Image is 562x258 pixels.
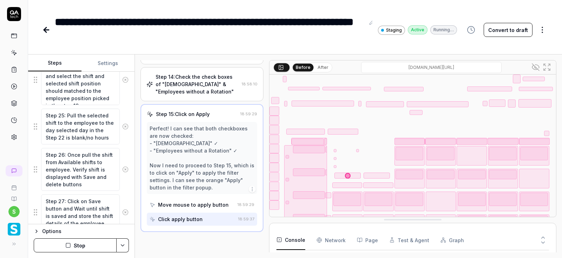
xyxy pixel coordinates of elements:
[120,120,131,134] button: Remove step
[237,202,254,207] time: 18:59:29
[378,25,405,35] a: Staging
[34,108,129,145] div: Suggestions
[408,25,427,34] div: Active
[484,23,532,37] button: Convert to draft
[386,27,402,33] span: Staging
[147,198,257,211] button: Move mouse to apply button18:59:29
[238,217,254,221] time: 18:59:37
[8,206,20,217] button: s
[430,25,457,34] div: Running…
[34,238,117,252] button: Stop
[147,213,257,226] button: Click apply button18:59:37
[293,63,314,71] button: Before
[316,230,346,250] button: Network
[6,165,22,176] a: New conversation
[34,54,129,105] div: Suggestions
[3,191,25,202] a: Documentation
[440,230,464,250] button: Graph
[3,217,25,237] button: Smartlinx Logo
[156,73,239,95] div: Step 14:Check the check boxes of "[DEMOGRAPHIC_DATA]" & "Employees without a Rotation"
[34,148,129,192] div: Suggestions
[276,230,305,250] button: Console
[389,230,429,250] button: Test & Agent
[150,125,254,191] div: Perfect! I can see that both checkboxes are now checked: - "[DEMOGRAPHIC_DATA]" ✓ - "Employees wi...
[81,55,135,72] button: Settings
[158,201,229,208] div: Move mouse to apply button
[357,230,378,250] button: Page
[158,215,203,223] div: Click apply button
[530,62,541,73] button: Show all interative elements
[463,23,479,37] button: View version history
[120,205,131,219] button: Remove step
[240,111,257,116] time: 18:59:29
[34,194,129,231] div: Suggestions
[541,62,553,73] button: Open in full screen
[34,227,129,236] button: Options
[120,162,131,176] button: Remove step
[42,227,129,236] div: Options
[8,223,20,236] img: Smartlinx Logo
[315,64,331,71] button: After
[3,179,25,191] a: Book a call with us
[242,82,257,86] time: 18:58:10
[120,73,131,87] button: Remove step
[28,55,81,72] button: Steps
[156,110,210,118] div: Step 15:Click on Apply
[269,75,556,254] img: Screenshot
